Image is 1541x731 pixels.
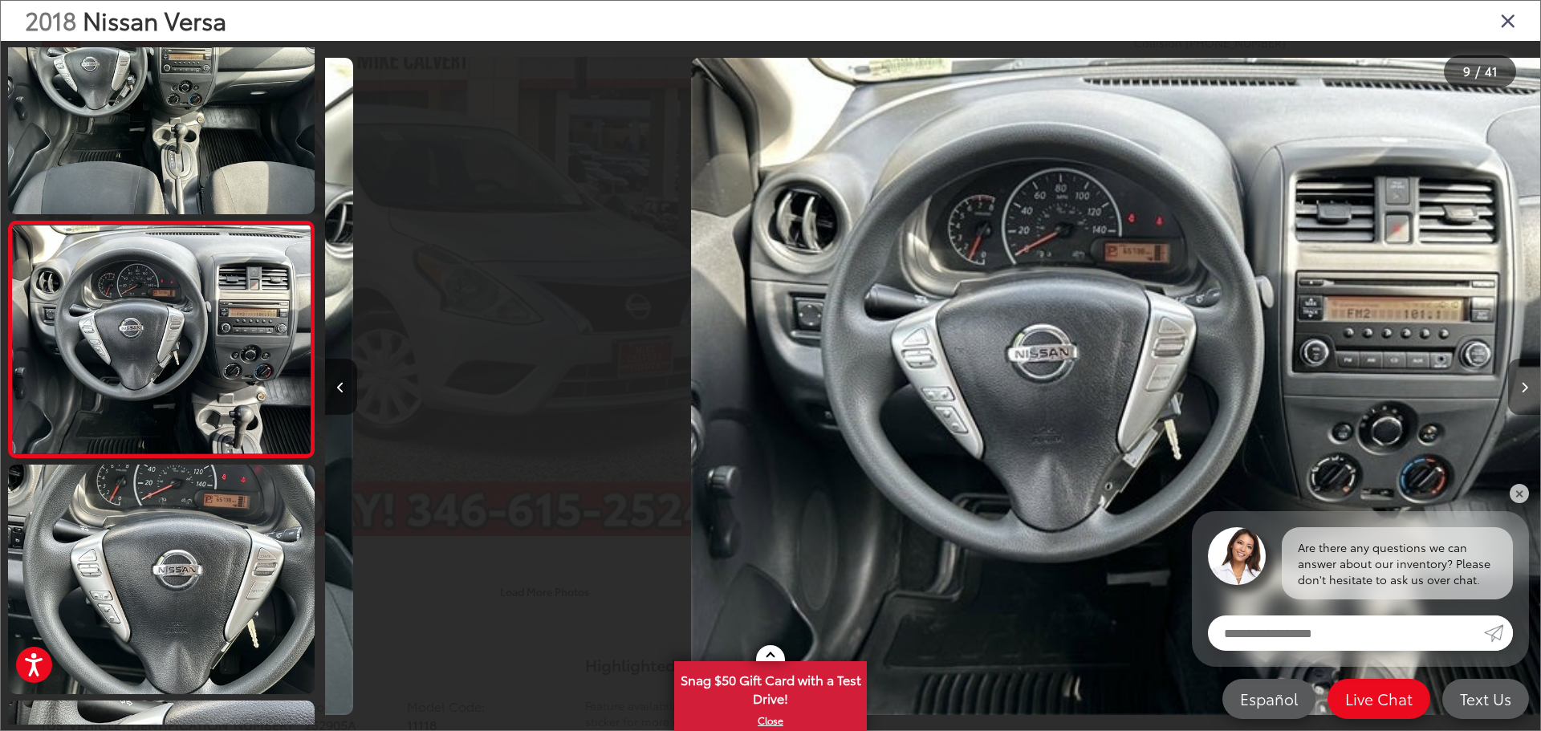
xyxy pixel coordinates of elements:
i: Close gallery [1500,10,1516,30]
button: Next image [1508,359,1540,415]
span: Text Us [1452,688,1519,709]
span: / [1474,66,1482,77]
span: Live Chat [1337,688,1421,709]
div: Are there any questions we can answer about our inventory? Please don't hesitate to ask us over c... [1282,527,1513,599]
span: Snag $50 Gift Card with a Test Drive! [676,663,865,712]
span: Nissan Versa [83,2,226,37]
a: Español [1222,679,1315,719]
button: Previous image [325,359,357,415]
img: 2018 Nissan Versa 1.6 S Plus [5,462,317,696]
a: Live Chat [1328,679,1430,719]
span: 41 [1485,62,1498,79]
a: Text Us [1442,679,1529,719]
span: 2018 [25,2,76,37]
a: Submit [1484,615,1513,651]
span: 9 [1463,62,1470,79]
span: Español [1232,688,1306,709]
input: Enter your message [1208,615,1484,651]
img: Agent profile photo [1208,527,1266,585]
img: 2018 Nissan Versa 1.6 S Plus [9,225,313,453]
